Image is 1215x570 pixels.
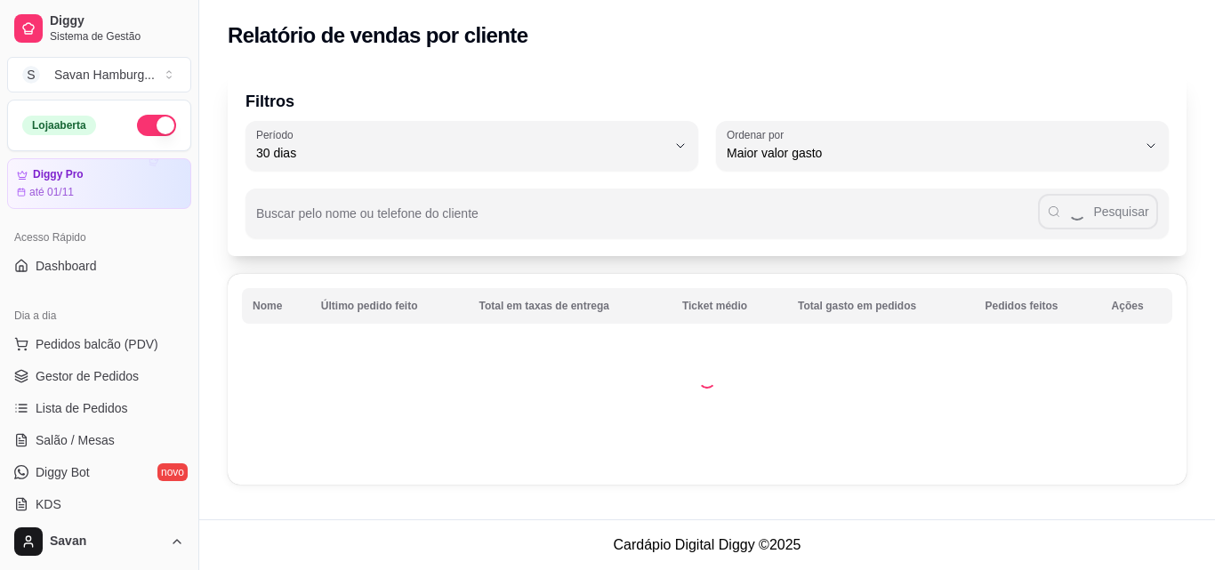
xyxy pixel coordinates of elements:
[7,57,191,92] button: Select a team
[228,21,528,50] h2: Relatório de vendas por cliente
[7,426,191,454] a: Salão / Mesas
[36,399,128,417] span: Lista de Pedidos
[716,121,1169,171] button: Ordenar porMaior valor gasto
[256,212,1038,229] input: Buscar pelo nome ou telefone do cliente
[7,394,191,422] a: Lista de Pedidos
[256,144,666,162] span: 30 dias
[36,495,61,513] span: KDS
[7,7,191,50] a: DiggySistema de Gestão
[245,89,1169,114] p: Filtros
[29,185,74,199] article: até 01/11
[33,168,84,181] article: Diggy Pro
[727,127,790,142] label: Ordenar por
[36,257,97,275] span: Dashboard
[245,121,698,171] button: Período30 dias
[7,458,191,486] a: Diggy Botnovo
[7,223,191,252] div: Acesso Rápido
[22,116,96,135] div: Loja aberta
[7,301,191,330] div: Dia a dia
[50,13,184,29] span: Diggy
[50,29,184,44] span: Sistema de Gestão
[7,490,191,518] a: KDS
[7,520,191,563] button: Savan
[36,367,139,385] span: Gestor de Pedidos
[7,330,191,358] button: Pedidos balcão (PDV)
[50,534,163,550] span: Savan
[199,519,1215,570] footer: Cardápio Digital Diggy © 2025
[54,66,155,84] div: Savan Hamburg ...
[36,463,90,481] span: Diggy Bot
[727,144,1137,162] span: Maior valor gasto
[22,66,40,84] span: S
[7,362,191,390] a: Gestor de Pedidos
[7,158,191,209] a: Diggy Proaté 01/11
[36,431,115,449] span: Salão / Mesas
[7,252,191,280] a: Dashboard
[698,371,716,389] div: Loading
[256,127,299,142] label: Período
[137,115,176,136] button: Alterar Status
[36,335,158,353] span: Pedidos balcão (PDV)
